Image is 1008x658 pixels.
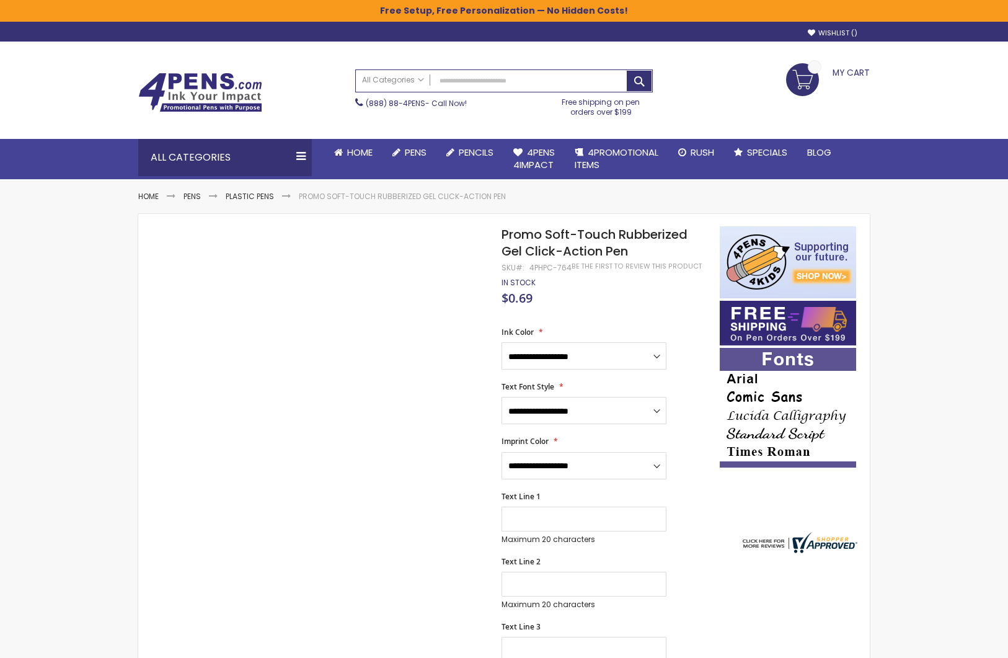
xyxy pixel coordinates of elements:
a: 4Pens4impact [503,139,565,179]
a: Specials [724,139,797,166]
a: Pencils [436,139,503,166]
div: Availability [502,278,536,288]
div: All Categories [138,139,312,176]
span: Promo Soft-Touch Rubberized Gel Click-Action Pen [502,226,687,260]
span: Ink Color [502,327,534,337]
a: Home [138,191,159,202]
a: Plastic Pens [226,191,274,202]
div: 4PHPC-764 [529,263,572,273]
span: Specials [747,146,787,159]
span: In stock [502,277,536,288]
a: Blog [797,139,841,166]
strong: SKU [502,262,524,273]
p: Maximum 20 characters [502,535,666,545]
span: Blog [807,146,831,159]
span: Pens [405,146,427,159]
a: 4PROMOTIONALITEMS [565,139,668,179]
span: Text Line 1 [502,491,541,502]
span: 4Pens 4impact [513,146,555,171]
a: Rush [668,139,724,166]
span: Text Line 3 [502,621,541,632]
img: font-personalization-examples [720,348,856,468]
a: (888) 88-4PENS [366,98,425,109]
span: Text Font Style [502,381,554,392]
a: Wishlist [808,29,857,38]
img: 4pens.com widget logo [740,532,857,553]
a: Home [324,139,382,166]
span: Pencils [459,146,493,159]
a: All Categories [356,70,430,91]
span: Text Line 2 [502,556,541,567]
p: Maximum 20 characters [502,600,666,610]
a: Pens [183,191,201,202]
span: - Call Now! [366,98,467,109]
span: All Categories [362,75,424,85]
span: Imprint Color [502,436,549,447]
div: Free shipping on pen orders over $199 [549,92,653,117]
span: Rush [691,146,714,159]
span: 4PROMOTIONAL ITEMS [575,146,658,171]
img: 4Pens Custom Pens and Promotional Products [138,73,262,112]
span: $0.69 [502,290,533,306]
a: Be the first to review this product [572,262,702,271]
li: Promo Soft-Touch Rubberized Gel Click-Action Pen [299,192,506,202]
img: 4pens 4 kids [720,226,856,298]
a: Pens [382,139,436,166]
a: 4pens.com certificate URL [740,545,857,556]
span: Home [347,146,373,159]
img: Free shipping on orders over $199 [720,301,856,345]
